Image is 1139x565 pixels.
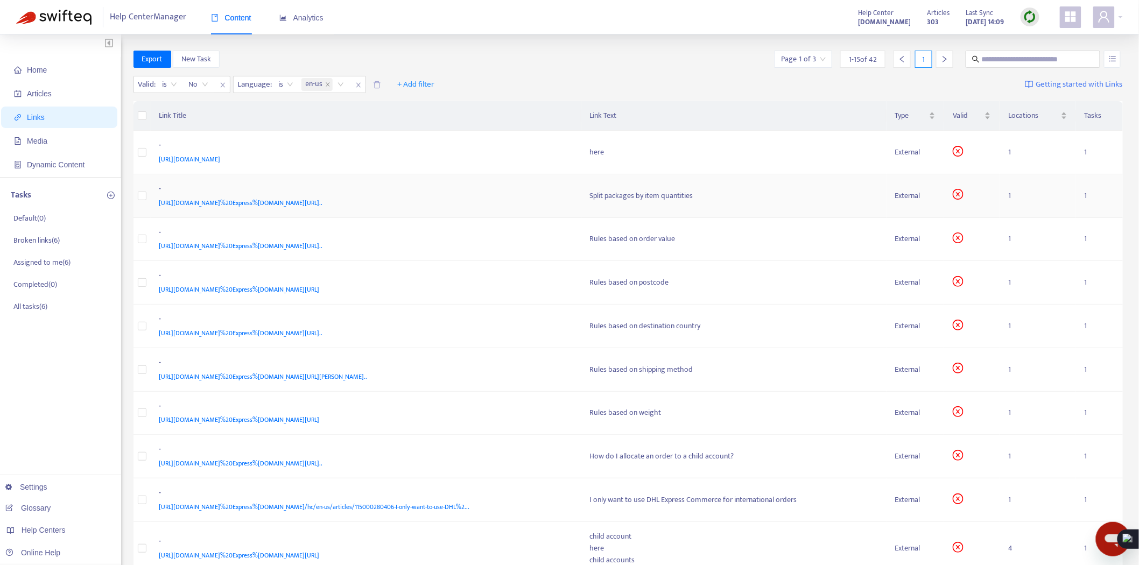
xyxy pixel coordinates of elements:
button: New Task [173,51,220,68]
th: Tasks [1076,101,1123,131]
span: plus-circle [107,192,115,199]
span: [URL][DOMAIN_NAME]%20Express%[DOMAIN_NAME][URL][PERSON_NAME].. [159,371,368,382]
div: External [895,494,936,506]
span: Getting started with Links [1036,79,1123,91]
div: How do I allocate an order to a child account? [590,450,878,462]
td: 1 [1000,131,1075,174]
td: 1 [1076,348,1123,392]
a: Online Help [5,548,60,557]
span: Links [27,113,45,122]
span: [URL][DOMAIN_NAME]%20Express%[DOMAIN_NAME][URL].. [159,328,323,338]
img: sync.dc5367851b00ba804db3.png [1023,10,1037,24]
span: Articles [27,89,52,98]
span: left [898,55,906,63]
span: book [211,14,219,22]
strong: 303 [927,16,939,28]
span: Valid [953,110,982,122]
span: area-chart [279,14,287,22]
span: close-circle [953,542,964,553]
span: [URL][DOMAIN_NAME]%20Express%[DOMAIN_NAME][URL] [159,550,320,561]
td: 1 [1076,131,1123,174]
p: Assigned to me ( 6 ) [13,257,71,268]
span: Media [27,137,47,145]
span: [URL][DOMAIN_NAME]%20Express%[DOMAIN_NAME][URL].. [159,458,323,469]
th: Type [887,101,944,131]
span: Language : [234,76,274,93]
span: home [14,66,22,74]
div: External [895,542,936,554]
span: Analytics [279,13,324,22]
td: 1 [1076,261,1123,305]
td: 1 [1076,392,1123,435]
span: Help Center Manager [110,7,187,27]
span: [URL][DOMAIN_NAME]%20Express%[DOMAIN_NAME][URL].. [159,197,323,208]
div: child account [590,531,878,542]
td: 1 [1076,435,1123,478]
span: user [1098,10,1110,23]
span: close-circle [953,189,964,200]
iframe: Button to launch messaging window [1096,522,1130,556]
div: - [159,443,569,457]
span: en-us [301,78,333,91]
span: close-circle [953,450,964,461]
p: Completed ( 0 ) [13,279,57,290]
span: [URL][DOMAIN_NAME]%20Express%[DOMAIN_NAME][URL] [159,284,320,295]
div: - [159,400,569,414]
span: right [941,55,948,63]
td: 1 [1000,174,1075,218]
span: Articles [927,7,950,19]
span: Export [142,53,163,65]
div: - [159,183,569,197]
div: External [895,233,936,245]
td: 1 [1076,478,1123,522]
div: External [895,407,936,419]
span: Content [211,13,251,22]
td: 1 [1000,478,1075,522]
div: Rules based on shipping method [590,364,878,376]
span: [URL][DOMAIN_NAME]%20Express%[DOMAIN_NAME][URL] [159,414,320,425]
th: Valid [944,101,1000,131]
div: External [895,364,936,376]
span: close-circle [953,406,964,417]
img: Swifteq [16,10,92,25]
div: External [895,146,936,158]
div: 1 [915,51,932,68]
td: 1 [1000,305,1075,348]
span: [URL][DOMAIN_NAME]%20Express%[DOMAIN_NAME][URL].. [159,241,323,251]
span: search [972,55,980,63]
button: + Add filter [389,76,442,93]
span: link [14,114,22,121]
td: 1 [1076,174,1123,218]
th: Link Title [151,101,581,131]
span: unordered-list [1109,55,1116,62]
p: Default ( 0 ) [13,213,46,224]
div: - [159,487,569,501]
span: close-circle [953,320,964,330]
div: Rules based on postcode [590,277,878,288]
span: [URL][DOMAIN_NAME]%20Express%[DOMAIN_NAME]/hc/en-us/articles/115000280406-I-only-want-to-use-DHL%... [159,502,470,512]
span: close-circle [953,232,964,243]
span: [URL][DOMAIN_NAME] [159,154,221,165]
div: - [159,357,569,371]
div: here [590,146,878,158]
div: External [895,277,936,288]
div: - [159,139,569,153]
p: Tasks [11,189,31,202]
td: 1 [1076,218,1123,262]
td: 1 [1076,305,1123,348]
strong: [DOMAIN_NAME] [859,16,911,28]
span: Help Center [859,7,894,19]
td: 1 [1000,261,1075,305]
span: close-circle [953,493,964,504]
span: Last Sync [966,7,994,19]
th: Locations [1000,101,1075,131]
td: 1 [1000,348,1075,392]
span: is [163,76,177,93]
p: Broken links ( 6 ) [13,235,60,246]
span: appstore [1064,10,1077,23]
span: Help Centers [22,526,66,534]
div: - [159,227,569,241]
span: close [216,79,230,91]
button: unordered-list [1104,51,1121,68]
td: 1 [1000,218,1075,262]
